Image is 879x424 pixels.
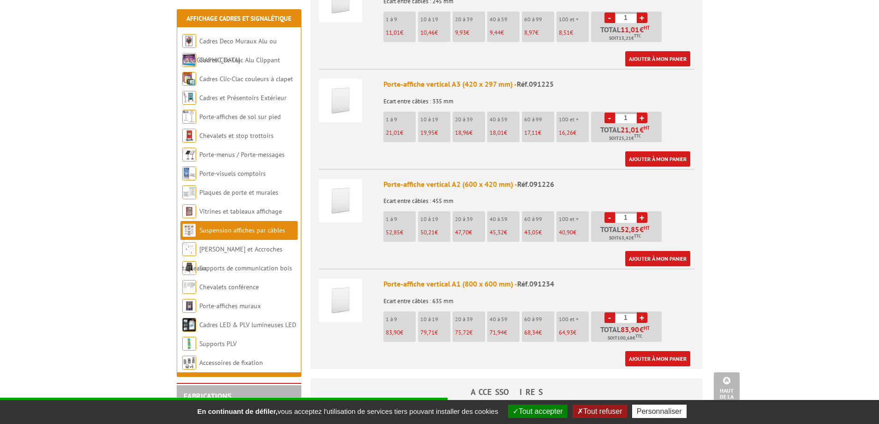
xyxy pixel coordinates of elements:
p: 100 et + [559,16,589,23]
a: Vitrines et tableaux affichage [199,207,282,215]
p: 10 à 19 [420,16,450,23]
span: 21,01 [621,126,640,133]
p: € [559,229,589,236]
p: € [524,30,554,36]
span: Soit € [609,234,641,242]
sup: HT [644,325,650,331]
p: Ecart entre câbles : 635 mm [383,292,694,305]
span: 18,01 [490,129,504,137]
span: 25,21 [619,135,631,142]
button: Tout refuser [573,405,627,418]
span: € [640,126,644,133]
p: € [490,30,520,36]
p: € [490,130,520,136]
sup: TTC [635,334,642,339]
img: Cadres et Présentoirs Extérieur [182,91,196,105]
p: 10 à 19 [420,316,450,322]
span: Réf.091225 [517,79,554,89]
span: 75,72 [455,328,469,336]
sup: TTC [634,233,641,239]
p: € [455,329,485,336]
span: 16,26 [559,129,573,137]
sup: HT [644,125,650,131]
span: 83,90 [621,326,640,333]
a: + [637,312,647,323]
strong: En continuant de défiler, [197,407,277,415]
p: 100 et + [559,116,589,123]
img: Vitrines et tableaux affichage [182,204,196,218]
a: Porte-visuels comptoirs [199,169,266,178]
img: Porte-affiche vertical A3 (420 x 297 mm) [319,79,362,122]
span: € [640,226,644,233]
sup: TTC [634,33,641,38]
p: 60 à 99 [524,216,554,222]
button: Personnaliser (fenêtre modale) [632,405,687,418]
p: € [386,329,416,336]
span: 83,90 [386,328,400,336]
img: Chevalets et stop trottoirs [182,129,196,143]
img: Cimaises et Accroches tableaux [182,242,196,256]
img: Porte-visuels comptoirs [182,167,196,180]
img: Accessoires de fixation [182,356,196,370]
a: Affichage Cadres et Signalétique [186,14,291,23]
span: € [640,326,644,333]
a: Cadres Clic-Clac Alu Clippant [199,56,280,64]
a: Ajouter à mon panier [625,51,690,66]
img: Cadres Deco Muraux Alu ou Bois [182,34,196,48]
p: 60 à 99 [524,116,554,123]
span: 45,32 [490,228,504,236]
p: 20 à 39 [455,316,485,322]
p: 40 à 59 [490,316,520,322]
p: Total [593,126,662,142]
span: 13,21 [619,35,631,42]
p: € [420,329,450,336]
a: Cadres et Présentoirs Extérieur [199,94,287,102]
p: € [490,329,520,336]
p: 1 à 9 [386,216,416,222]
p: € [386,130,416,136]
button: Tout accepter [508,405,568,418]
h4: ACCESSOIRES [311,388,703,397]
a: + [637,212,647,223]
p: 20 à 39 [455,116,485,123]
p: Total [593,226,662,242]
span: 71,94 [490,328,504,336]
a: Haut de la page [714,372,740,410]
a: Supports de communication bois [199,264,292,272]
span: 11,01 [386,29,400,36]
img: Porte-affiche vertical A2 (600 x 420 mm) [319,179,362,222]
img: Porte-affiches de sol sur pied [182,110,196,124]
img: Cadres LED & PLV lumineuses LED [182,318,196,332]
sup: HT [644,24,650,31]
a: Porte-affiches de sol sur pied [199,113,281,121]
a: + [637,113,647,123]
p: € [524,229,554,236]
span: vous acceptez l'utilisation de services tiers pouvant installer des cookies [192,407,502,415]
p: € [386,30,416,36]
span: 19,95 [420,129,435,137]
p: 100 et + [559,216,589,222]
p: 100 et + [559,316,589,322]
img: Supports PLV [182,337,196,351]
p: € [420,130,450,136]
p: Ecart entre câbles : 455 mm [383,191,694,204]
img: Porte-affiche vertical A1 (800 x 600 mm) [319,279,362,322]
img: Porte-menus / Porte-messages [182,148,196,161]
span: 50,21 [420,228,435,236]
img: Suspension affiches par câbles [182,223,196,237]
p: € [386,229,416,236]
span: 100,68 [617,334,633,342]
sup: HT [644,225,650,231]
span: 11,01 [621,26,640,33]
div: Porte-affiche vertical A1 (800 x 600 mm) - [383,279,694,289]
p: € [455,229,485,236]
p: 1 à 9 [386,316,416,322]
span: 8,51 [559,29,570,36]
p: 40 à 59 [490,16,520,23]
span: Soit € [608,334,642,342]
p: 10 à 19 [420,216,450,222]
span: 9,44 [490,29,501,36]
a: Cadres LED & PLV lumineuses LED [199,321,296,329]
p: € [455,30,485,36]
span: Soit € [609,135,641,142]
